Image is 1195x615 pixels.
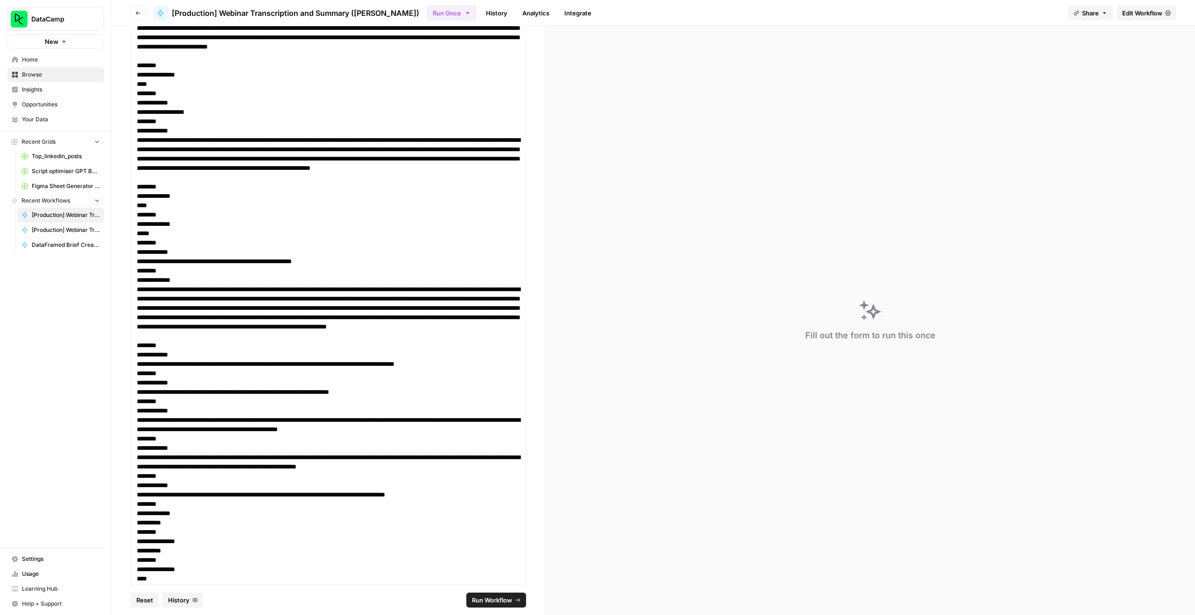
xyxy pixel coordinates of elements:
span: Home [22,56,100,64]
span: Recent Workflows [21,196,70,205]
span: Settings [22,555,100,563]
span: Insights [22,85,100,94]
button: Help + Support [7,596,104,611]
a: Opportunities [7,97,104,112]
a: Script optimiser GPT Build V2 Grid [17,164,104,179]
span: DataCamp [31,14,88,24]
a: Browse [7,67,104,82]
button: Workspace: DataCamp [7,7,104,31]
span: Share [1082,8,1099,18]
button: Share [1068,6,1113,21]
a: Home [7,52,104,67]
span: Opportunities [22,100,100,109]
img: DataCamp Logo [11,11,28,28]
a: History [480,6,513,21]
button: Run Workflow [466,593,526,608]
span: Browse [22,70,100,79]
button: Recent Grids [7,135,104,149]
button: Run Once [427,5,477,21]
span: History [168,595,190,605]
span: [Production] Webinar Transcription and Summary ([PERSON_NAME]) [172,7,419,19]
span: Recent Grids [21,138,56,146]
span: Run Workflow [472,595,512,605]
span: Your Data [22,115,100,124]
a: Top_linkedin_posts [17,149,104,164]
span: Help + Support [22,600,100,608]
button: Reset [131,593,159,608]
a: [Production] Webinar Transcription and Summary ([PERSON_NAME]) [17,208,104,223]
span: Edit Workflow [1122,8,1162,18]
span: DataFramed Brief Creator - Rhys v5 [32,241,100,249]
button: History [162,593,204,608]
a: DataFramed Brief Creator - Rhys v5 [17,238,104,252]
a: Usage [7,566,104,581]
a: Edit Workflow [1117,6,1176,21]
a: Settings [7,552,104,566]
a: [Production] Webinar Transcription and Summary ([PERSON_NAME]) [153,6,419,21]
span: [Production] Webinar Transcription and Summary ([PERSON_NAME]) [32,211,100,219]
span: Learning Hub [22,585,100,593]
a: Integrate [559,6,597,21]
span: Script optimiser GPT Build V2 Grid [32,167,100,175]
a: Learning Hub [7,581,104,596]
a: Figma Sheet Generator for Social [17,179,104,194]
a: Insights [7,82,104,97]
a: Your Data [7,112,104,127]
span: Figma Sheet Generator for Social [32,182,100,190]
a: Analytics [517,6,555,21]
button: Recent Workflows [7,194,104,208]
a: [Production] Webinar Transcription and Summary for the [17,223,104,238]
span: [Production] Webinar Transcription and Summary for the [32,226,100,234]
span: Top_linkedin_posts [32,152,100,161]
button: New [7,35,104,49]
span: Reset [136,595,153,605]
span: New [45,37,58,46]
span: Usage [22,570,100,578]
div: Fill out the form to run this once [805,329,935,342]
